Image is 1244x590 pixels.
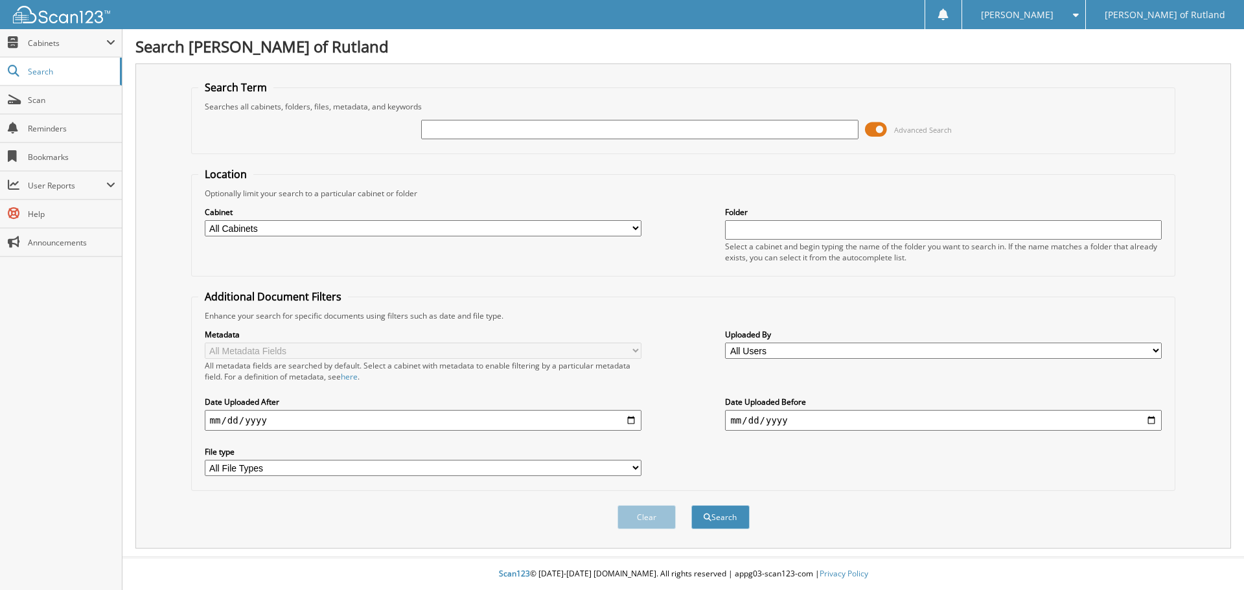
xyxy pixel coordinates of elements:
div: Enhance your search for specific documents using filters such as date and file type. [198,310,1169,321]
input: start [205,410,641,431]
legend: Search Term [198,80,273,95]
button: Clear [617,505,676,529]
label: Uploaded By [725,329,1162,340]
label: Date Uploaded Before [725,396,1162,407]
label: Date Uploaded After [205,396,641,407]
label: File type [205,446,641,457]
label: Cabinet [205,207,641,218]
div: © [DATE]-[DATE] [DOMAIN_NAME]. All rights reserved | appg03-scan123-com | [122,558,1244,590]
input: end [725,410,1162,431]
div: All metadata fields are searched by default. Select a cabinet with metadata to enable filtering b... [205,360,641,382]
span: Search [28,66,113,77]
legend: Additional Document Filters [198,289,348,304]
span: User Reports [28,180,106,191]
a: Privacy Policy [820,568,868,579]
span: Help [28,209,115,220]
h1: Search [PERSON_NAME] of Rutland [135,36,1231,57]
label: Folder [725,207,1162,218]
span: Scan123 [499,568,530,579]
a: here [341,371,358,382]
span: [PERSON_NAME] of Rutland [1105,11,1225,19]
span: Scan [28,95,115,106]
div: Searches all cabinets, folders, files, metadata, and keywords [198,101,1169,112]
span: Announcements [28,237,115,248]
img: scan123-logo-white.svg [13,6,110,23]
div: Select a cabinet and begin typing the name of the folder you want to search in. If the name match... [725,241,1162,263]
button: Search [691,505,750,529]
label: Metadata [205,329,641,340]
span: Advanced Search [894,125,952,135]
div: Optionally limit your search to a particular cabinet or folder [198,188,1169,199]
legend: Location [198,167,253,181]
span: Bookmarks [28,152,115,163]
span: [PERSON_NAME] [981,11,1054,19]
span: Reminders [28,123,115,134]
span: Cabinets [28,38,106,49]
